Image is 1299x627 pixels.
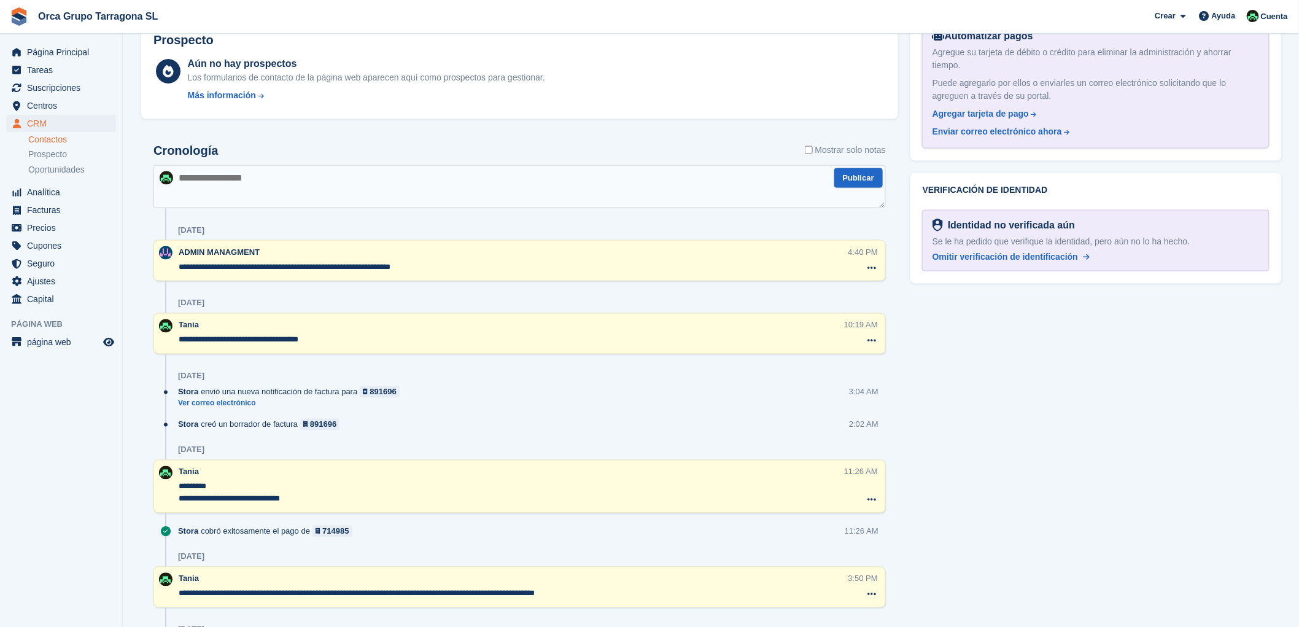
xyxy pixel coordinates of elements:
div: [DATE] [178,225,204,235]
a: Agregar tarjeta de pago [933,107,1254,120]
span: CRM [27,115,101,132]
div: 11:26 AM [845,526,878,537]
div: creó un borrador de factura [178,419,346,430]
img: Tania [1247,10,1259,22]
div: Enviar correo electrónico ahora [933,125,1062,138]
a: menu [6,184,116,201]
img: ADMIN MANAGMENT [159,246,173,260]
img: Tania [159,466,173,480]
span: Ayuda [1212,10,1236,22]
div: Aún no hay prospectos [188,56,545,71]
div: 891696 [310,419,336,430]
span: Ajustes [27,273,101,290]
span: Suscripciones [27,79,101,96]
span: Crear [1155,10,1176,22]
img: Tania [159,319,173,333]
span: ADMIN MANAGMENT [179,247,260,257]
h2: Prospecto [153,33,214,47]
span: Cuenta [1261,10,1288,23]
span: Stora [178,526,198,537]
span: Facturas [27,201,101,219]
h2: Cronología [153,144,219,158]
a: menu [6,201,116,219]
div: Identidad no verificada aún [943,218,1075,233]
a: 714985 [312,526,352,537]
span: Omitir verificación de identificación [933,252,1078,262]
a: menu [6,255,116,272]
div: 4:40 PM [848,246,878,258]
div: [DATE] [178,372,204,381]
a: Más información [188,89,545,102]
div: Agregue su tarjeta de débito o crédito para eliminar la administración y ahorrar tiempo. [933,46,1259,72]
a: Prospecto [28,148,116,161]
a: Oportunidades [28,163,116,176]
img: stora-icon-8386f47178a22dfd0bd8f6a31ec36ba5ce8667c1dd55bd0f319d3a0aa187defe.svg [10,7,28,26]
span: Tania [179,467,199,477]
a: menu [6,115,116,132]
span: Tareas [27,61,101,79]
a: Ver correo electrónico [178,399,406,409]
div: Más información [188,89,256,102]
div: 891696 [370,386,397,398]
a: menu [6,44,116,61]
div: 11:26 AM [844,466,878,478]
div: envió una nueva notificación de factura para [178,386,406,398]
div: [DATE] [178,445,204,455]
div: Automatizar pagos [933,29,1259,44]
div: [DATE] [178,552,204,562]
a: 891696 [360,386,400,398]
span: Stora [178,386,198,398]
a: menu [6,79,116,96]
div: Puede agregarlo por ellos o enviarles un correo electrónico solicitando que lo agreguen a través ... [933,77,1259,103]
span: Prospecto [28,149,67,160]
div: Se le ha pedido que verifique la identidad, pero aún no lo ha hecho. [933,235,1259,248]
div: Agregar tarjeta de pago [933,107,1029,120]
span: Precios [27,219,101,236]
span: Tania [179,574,199,583]
span: Oportunidades [28,164,85,176]
div: 3:50 PM [848,573,878,585]
span: Capital [27,290,101,308]
button: Publicar [834,168,883,189]
a: menu [6,273,116,290]
span: Seguro [27,255,101,272]
a: Contactos [28,134,116,146]
span: Tania [179,321,199,330]
span: Página web [11,318,122,330]
a: menu [6,237,116,254]
div: 714985 [322,526,349,537]
div: cobró exitosamente el pago de [178,526,359,537]
input: Mostrar solo notas [805,144,813,157]
span: Cupones [27,237,101,254]
img: Listo para verificación de identidad [933,219,943,232]
span: Stora [178,419,198,430]
div: 2:02 AM [849,419,878,430]
a: Vista previa de la tienda [101,335,116,349]
img: Tania [159,573,173,586]
div: 10:19 AM [844,319,878,331]
span: Página Principal [27,44,101,61]
a: menú [6,333,116,351]
label: Mostrar solo notas [805,144,886,157]
a: menu [6,290,116,308]
a: Orca Grupo Tarragona SL [33,6,163,26]
a: 891696 [300,419,340,430]
div: Los formularios de contacto de la página web aparecen aquí como prospectos para gestionar. [188,71,545,84]
div: [DATE] [178,298,204,308]
a: menu [6,97,116,114]
img: Tania [160,171,173,185]
h2: Verificación de identidad [923,185,1270,195]
a: menu [6,219,116,236]
span: Centros [27,97,101,114]
div: 3:04 AM [849,386,878,398]
span: página web [27,333,101,351]
a: Omitir verificación de identificación [933,251,1090,263]
a: menu [6,61,116,79]
span: Analítica [27,184,101,201]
